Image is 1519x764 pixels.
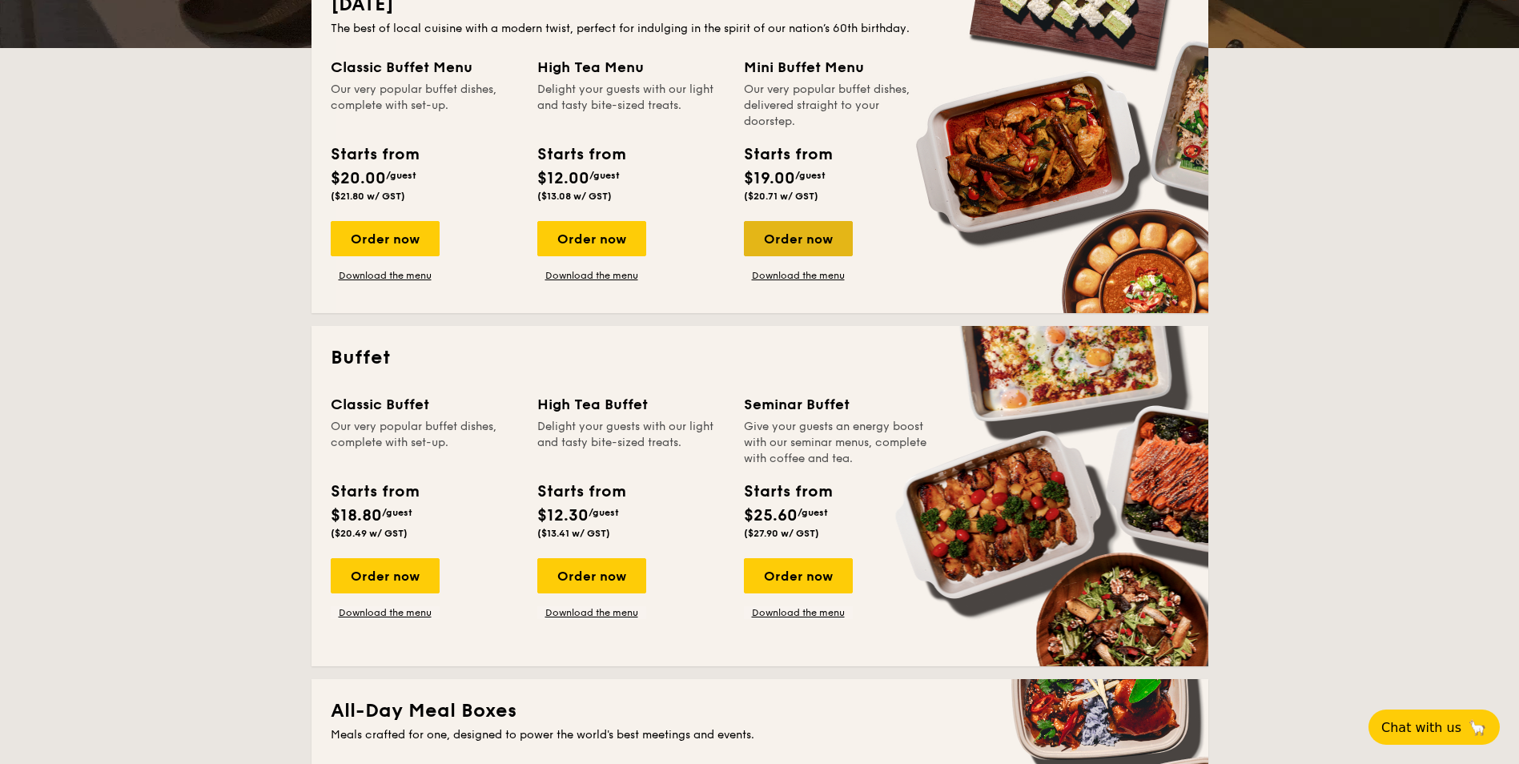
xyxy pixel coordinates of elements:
span: $20.00 [331,169,386,188]
div: Order now [331,221,440,256]
span: /guest [589,170,620,181]
div: Meals crafted for one, designed to power the world's best meetings and events. [331,727,1189,743]
button: Chat with us🦙 [1368,710,1500,745]
span: ($20.49 w/ GST) [331,528,408,539]
a: Download the menu [744,606,853,619]
span: ($21.80 w/ GST) [331,191,405,202]
span: $25.60 [744,506,798,525]
div: Order now [331,558,440,593]
span: $12.30 [537,506,589,525]
div: Mini Buffet Menu [744,56,931,78]
div: Starts from [331,143,418,167]
span: 🦙 [1468,718,1487,737]
div: Starts from [537,143,625,167]
div: The best of local cuisine with a modern twist, perfect for indulging in the spirit of our nation’... [331,21,1189,37]
div: Starts from [744,480,831,504]
span: /guest [798,507,828,518]
span: ($27.90 w/ GST) [744,528,819,539]
span: ($13.08 w/ GST) [537,191,612,202]
div: Our very popular buffet dishes, complete with set-up. [331,419,518,467]
div: Our very popular buffet dishes, complete with set-up. [331,82,518,130]
div: Order now [744,221,853,256]
span: $12.00 [537,169,589,188]
span: ($20.71 w/ GST) [744,191,818,202]
a: Download the menu [331,606,440,619]
span: /guest [386,170,416,181]
a: Download the menu [537,606,646,619]
a: Download the menu [744,269,853,282]
div: Delight your guests with our light and tasty bite-sized treats. [537,82,725,130]
div: Classic Buffet [331,393,518,416]
div: Our very popular buffet dishes, delivered straight to your doorstep. [744,82,931,130]
div: Classic Buffet Menu [331,56,518,78]
h2: Buffet [331,345,1189,371]
div: High Tea Buffet [537,393,725,416]
span: $18.80 [331,506,382,525]
div: Starts from [744,143,831,167]
div: Delight your guests with our light and tasty bite-sized treats. [537,419,725,467]
a: Download the menu [331,269,440,282]
div: Order now [537,558,646,593]
span: /guest [382,507,412,518]
div: High Tea Menu [537,56,725,78]
div: Starts from [537,480,625,504]
h2: All-Day Meal Boxes [331,698,1189,724]
span: ($13.41 w/ GST) [537,528,610,539]
span: /guest [795,170,826,181]
span: Chat with us [1381,720,1461,735]
div: Order now [744,558,853,593]
div: Starts from [331,480,418,504]
div: Seminar Buffet [744,393,931,416]
a: Download the menu [537,269,646,282]
div: Order now [537,221,646,256]
div: Give your guests an energy boost with our seminar menus, complete with coffee and tea. [744,419,931,467]
span: $19.00 [744,169,795,188]
span: /guest [589,507,619,518]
